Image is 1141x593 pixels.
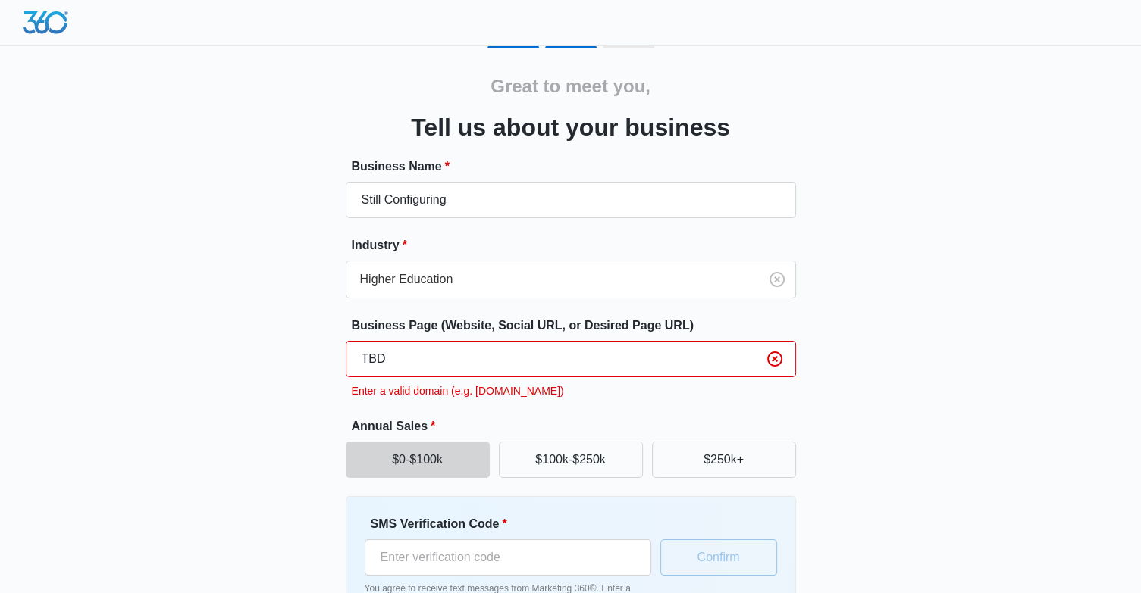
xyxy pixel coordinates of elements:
label: SMS Verification Code [371,515,657,533]
input: e.g. janesplumbing.com [346,341,796,377]
button: $0-$100k [346,442,490,478]
button: $250k+ [652,442,796,478]
label: Business Name [352,158,802,176]
p: Enter a valid domain (e.g. [DOMAIN_NAME]) [352,383,796,399]
button: $100k-$250k [499,442,643,478]
h2: Great to meet you, [491,73,650,100]
label: Business Page (Website, Social URL, or Desired Page URL) [352,317,802,335]
input: Enter verification code [365,539,651,576]
label: Annual Sales [352,417,802,435]
button: Clear [763,347,787,371]
h3: Tell us about your business [411,109,730,145]
label: Industry [352,236,802,254]
button: Clear [765,267,789,292]
input: e.g. Jane's Plumbing [346,182,796,218]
